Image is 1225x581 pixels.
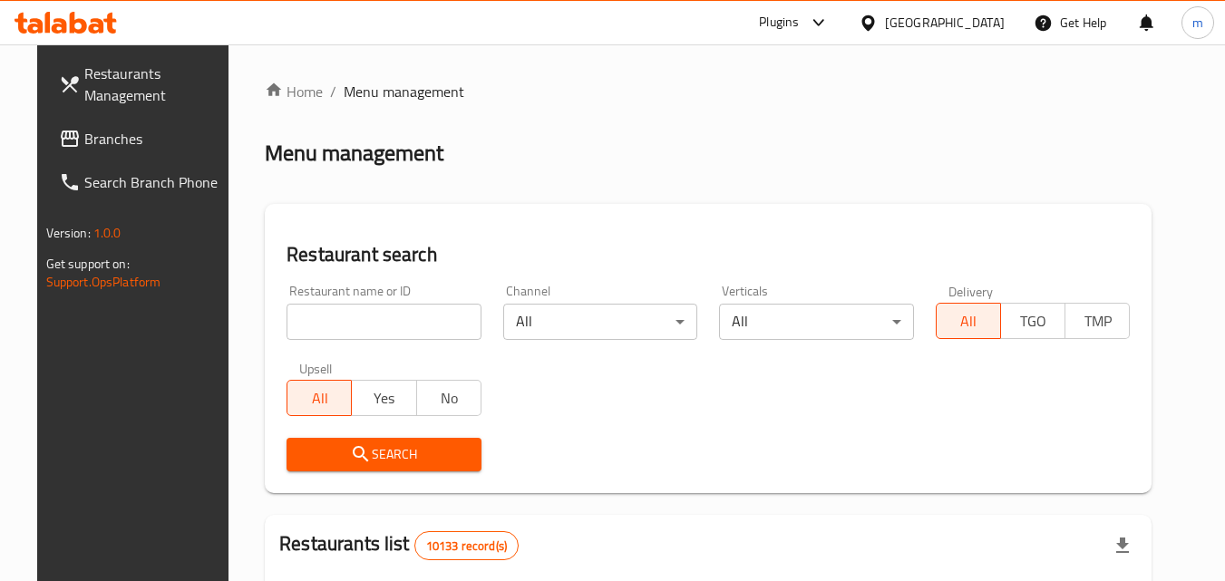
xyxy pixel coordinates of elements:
[287,380,352,416] button: All
[351,380,416,416] button: Yes
[1008,308,1058,334] span: TGO
[84,171,228,193] span: Search Branch Phone
[44,52,242,117] a: Restaurants Management
[885,13,1005,33] div: [GEOGRAPHIC_DATA]
[719,304,914,340] div: All
[948,285,994,297] label: Delivery
[44,160,242,204] a: Search Branch Phone
[287,304,481,340] input: Search for restaurant name or ID..
[416,380,481,416] button: No
[44,117,242,160] a: Branches
[46,252,130,276] span: Get support on:
[759,12,799,34] div: Plugins
[279,530,519,560] h2: Restaurants list
[503,304,698,340] div: All
[265,81,1152,102] nav: breadcrumb
[1101,524,1144,567] div: Export file
[344,81,464,102] span: Menu management
[265,81,323,102] a: Home
[295,385,345,412] span: All
[84,63,228,106] span: Restaurants Management
[84,128,228,150] span: Branches
[46,221,91,245] span: Version:
[1073,308,1123,334] span: TMP
[1065,303,1130,339] button: TMP
[93,221,122,245] span: 1.0.0
[414,531,519,560] div: Total records count
[301,443,467,466] span: Search
[287,438,481,471] button: Search
[265,139,443,168] h2: Menu management
[936,303,1001,339] button: All
[944,308,994,334] span: All
[299,362,333,374] label: Upsell
[359,385,409,412] span: Yes
[1000,303,1065,339] button: TGO
[415,537,518,555] span: 10133 record(s)
[1192,13,1203,33] span: m
[287,241,1130,268] h2: Restaurant search
[46,270,161,294] a: Support.OpsPlatform
[424,385,474,412] span: No
[330,81,336,102] li: /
